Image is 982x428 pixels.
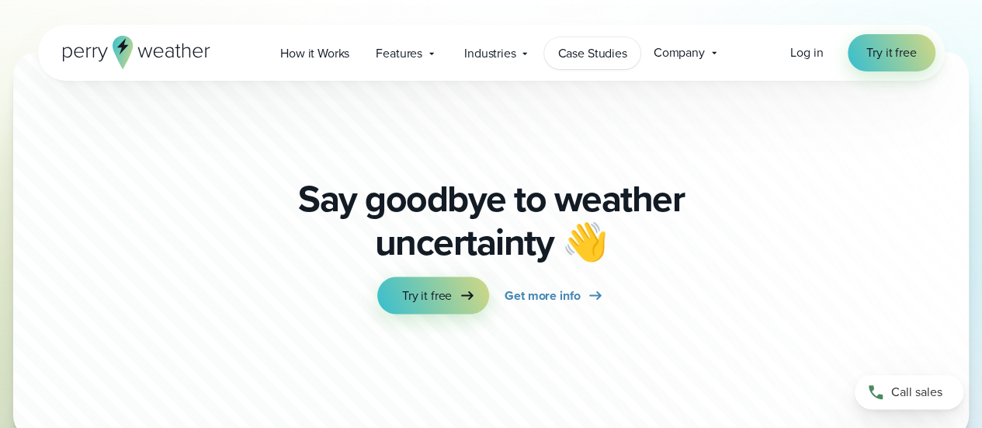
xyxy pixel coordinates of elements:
span: Case Studies [557,44,626,63]
span: Try it free [866,43,916,62]
a: Case Studies [544,37,640,69]
span: How it Works [280,44,349,63]
a: Try it free [848,34,935,71]
a: Try it free [377,277,489,314]
span: Company [654,43,705,62]
span: Call sales [891,383,942,402]
span: Get more info [505,286,580,304]
a: Get more info [505,277,605,314]
a: Call sales [855,375,963,409]
span: Features [376,44,422,63]
span: Log in [790,43,823,61]
a: Log in [790,43,823,62]
a: How it Works [267,37,363,69]
span: Try it free [402,286,452,304]
p: Say goodbye to weather uncertainty 👋 [293,177,690,264]
span: Industries [464,44,515,63]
